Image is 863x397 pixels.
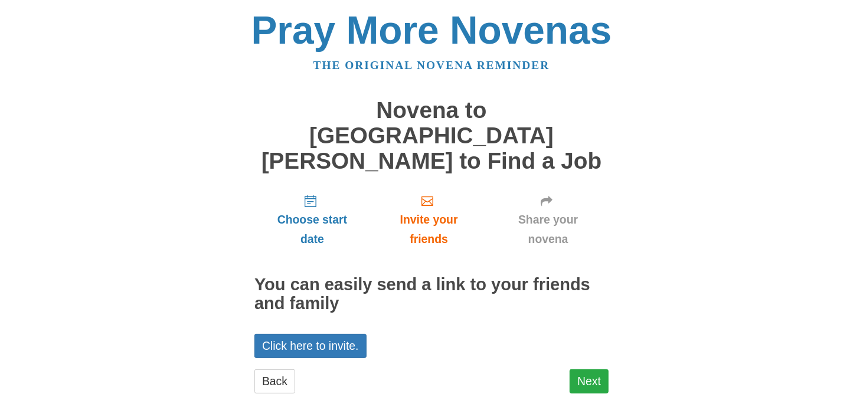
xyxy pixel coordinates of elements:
[370,185,488,255] a: Invite your friends
[251,8,612,52] a: Pray More Novenas
[254,334,367,358] a: Click here to invite.
[254,185,370,255] a: Choose start date
[382,210,476,249] span: Invite your friends
[488,185,609,255] a: Share your novena
[313,59,550,71] a: The original novena reminder
[499,210,597,249] span: Share your novena
[254,98,609,173] h1: Novena to [GEOGRAPHIC_DATA][PERSON_NAME] to Find a Job
[570,369,609,393] a: Next
[254,369,295,393] a: Back
[266,210,358,249] span: Choose start date
[254,275,609,313] h2: You can easily send a link to your friends and family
